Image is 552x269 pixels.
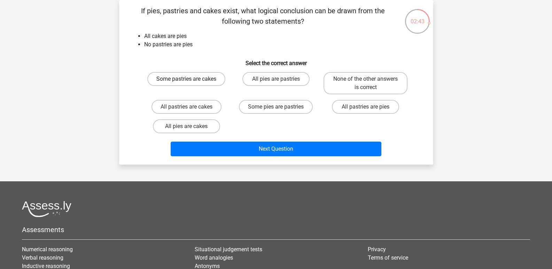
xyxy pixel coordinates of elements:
h5: Assessments [22,226,530,234]
li: No pastries are pies [144,40,422,49]
h6: Select the correct answer [130,54,422,66]
a: Privacy [368,246,386,253]
a: Verbal reasoning [22,254,63,261]
div: 02:43 [404,8,430,26]
li: All cakes are pies [144,32,422,40]
label: All pies are cakes [153,119,220,133]
a: Terms of service [368,254,408,261]
label: All pastries are pies [332,100,399,114]
label: All pies are pastries [242,72,310,86]
p: If pies, pastries and cakes exist, what logical conclusion can be drawn from the following two st... [130,6,396,26]
label: None of the other answers is correct [324,72,407,94]
img: Assessly logo [22,201,71,217]
label: All pastries are cakes [151,100,221,114]
a: Situational judgement tests [195,246,262,253]
label: Some pies are pastries [239,100,313,114]
label: Some pastries are cakes [147,72,225,86]
button: Next Question [171,142,381,156]
a: Word analogies [195,254,233,261]
a: Numerical reasoning [22,246,73,253]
